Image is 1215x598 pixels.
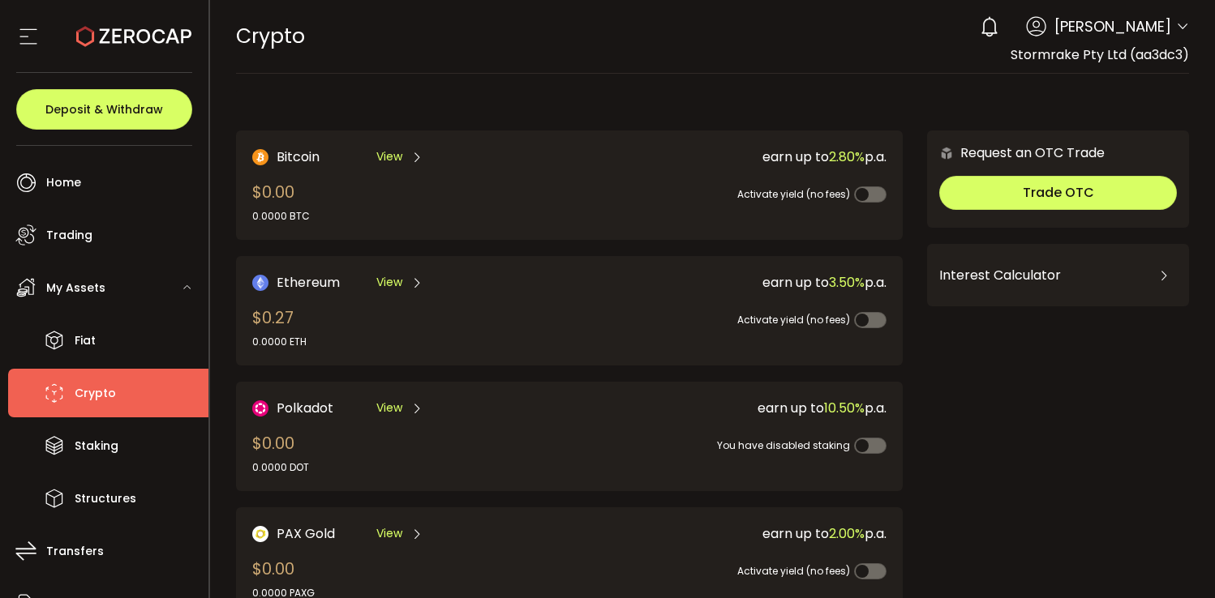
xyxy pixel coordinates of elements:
div: earn up to p.a. [570,398,887,418]
span: Deposit & Withdraw [45,104,163,115]
div: earn up to p.a. [570,523,887,544]
span: Stormrake Pty Ltd (aa3dc3) [1011,45,1189,64]
span: Bitcoin [277,147,320,167]
span: View [376,274,402,291]
span: 2.80% [829,147,865,166]
span: Home [46,171,81,194]
span: My Assets [46,276,105,300]
span: 10.50% [824,399,865,417]
span: 3.50% [829,273,865,292]
div: 0.0000 DOT [252,460,309,475]
span: 2.00% [829,524,865,543]
span: PAX Gold [277,523,335,544]
iframe: Chat Widget [1134,520,1215,598]
span: View [376,148,402,165]
span: Staking [75,434,118,458]
span: Ethereum [277,272,340,293]
span: View [376,525,402,542]
span: View [376,399,402,416]
div: earn up to p.a. [570,147,887,167]
img: Bitcoin [252,149,268,165]
div: $0.00 [252,431,309,475]
span: Activate yield (no fees) [737,564,850,578]
span: Fiat [75,329,96,352]
div: earn up to p.a. [570,272,887,293]
div: Request an OTC Trade [927,143,1105,163]
div: Interest Calculator [939,256,1177,295]
button: Trade OTC [939,176,1177,210]
span: Activate yield (no fees) [737,313,850,327]
div: $0.27 [252,305,307,349]
div: 0.0000 ETH [252,335,307,349]
span: Crypto [75,382,116,405]
img: DOT [252,400,268,416]
span: [PERSON_NAME] [1054,15,1171,37]
img: PAX Gold [252,526,268,542]
img: 6nGpN7MZ9FLuBP83NiajKbTRY4UzlzQtBKtCrLLspmCkSvCZHBKvY3NxgQaT5JnOQREvtQ257bXeeSTueZfAPizblJ+Fe8JwA... [939,146,954,160]
span: Polkadot [277,398,333,418]
span: Trading [46,224,92,247]
button: Deposit & Withdraw [16,89,192,130]
span: Crypto [236,22,305,50]
span: Transfers [46,540,104,563]
div: $0.00 [252,180,310,224]
img: Ethereum [252,275,268,291]
div: 0.0000 BTC [252,209,310,224]
span: You have disabled staking [717,438,850,452]
span: Activate yield (no fees) [737,187,850,201]
span: Trade OTC [1023,183,1094,202]
span: Structures [75,487,136,510]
